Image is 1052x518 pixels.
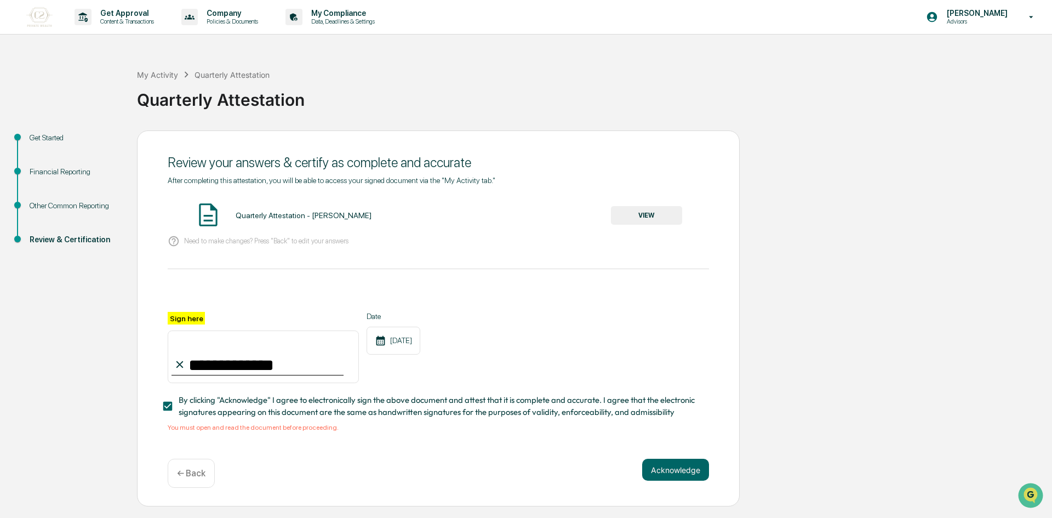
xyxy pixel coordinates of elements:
span: Pylon [109,186,133,194]
div: 🖐️ [11,139,20,148]
p: [PERSON_NAME] [938,9,1013,18]
p: How can we help? [11,23,199,41]
div: Other Common Reporting [30,200,119,212]
div: Financial Reporting [30,166,119,178]
p: Policies & Documents [198,18,264,25]
p: My Compliance [302,9,380,18]
div: Quarterly Attestation - [PERSON_NAME] [236,211,371,220]
p: Need to make changes? Press "Back" to edit your answers [184,237,348,245]
button: VIEW [611,206,682,225]
p: Get Approval [92,9,159,18]
div: [DATE] [367,327,420,355]
div: Get Started [30,132,119,144]
img: 1746055101610-c473b297-6a78-478c-a979-82029cc54cd1 [11,84,31,104]
label: Date [367,312,420,321]
p: Advisors [938,18,1013,25]
div: My Activity [137,70,178,79]
img: Document Icon [195,201,222,229]
div: 🔎 [11,160,20,169]
a: 🔎Data Lookup [7,155,73,174]
iframe: Open customer support [1017,482,1047,511]
span: Data Lookup [22,159,69,170]
p: Data, Deadlines & Settings [302,18,380,25]
div: 🗄️ [79,139,88,148]
button: Acknowledge [642,459,709,481]
img: logo [26,7,53,27]
a: 🗄️Attestations [75,134,140,153]
p: Content & Transactions [92,18,159,25]
span: Preclearance [22,138,71,149]
button: Start new chat [186,87,199,100]
p: ← Back [177,468,205,479]
div: Quarterly Attestation [137,81,1047,110]
div: Review your answers & certify as complete and accurate [168,155,709,170]
div: We're available if you need us! [37,95,139,104]
label: Sign here [168,312,205,325]
div: Review & Certification [30,234,119,246]
span: By clicking "Acknowledge" I agree to electronically sign the above document and attest that it is... [179,394,700,419]
a: Powered byPylon [77,185,133,194]
p: Company [198,9,264,18]
div: Quarterly Attestation [195,70,270,79]
span: Attestations [90,138,136,149]
div: You must open and read the document before proceeding. [168,424,709,431]
div: Start new chat [37,84,180,95]
a: 🖐️Preclearance [7,134,75,153]
span: After completing this attestation, you will be able to access your signed document via the "My Ac... [168,176,495,185]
